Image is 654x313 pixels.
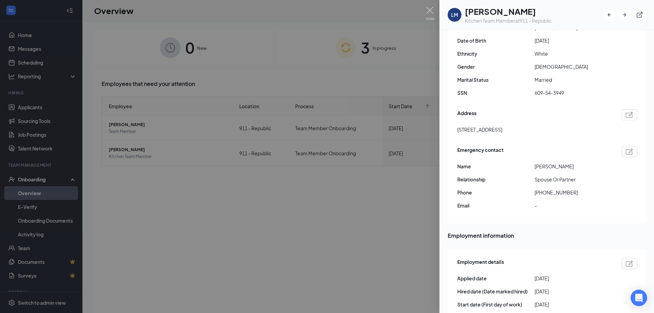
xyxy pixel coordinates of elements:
[618,9,631,21] button: ArrowRight
[457,288,535,295] span: Hired date (Date marked hired)
[457,63,535,70] span: Gender
[535,37,612,44] span: [DATE]
[535,288,612,295] span: [DATE]
[603,9,616,21] button: ArrowLeftNew
[457,163,535,170] span: Name
[465,5,552,17] h1: [PERSON_NAME]
[535,202,612,209] span: -
[535,50,612,57] span: White
[457,146,504,157] span: Emergency contact
[535,89,612,97] span: 609-54-3949
[457,275,535,282] span: Applied date
[535,189,612,196] span: [PHONE_NUMBER]
[633,9,646,21] button: ExternalLink
[457,37,535,44] span: Date of Birth
[457,109,477,120] span: Address
[457,189,535,196] span: Phone
[535,275,612,282] span: [DATE]
[457,50,535,57] span: Ethnicity
[457,258,504,269] span: Employment details
[457,202,535,209] span: Email
[535,301,612,308] span: [DATE]
[457,126,502,133] span: [STREET_ADDRESS]
[631,290,647,306] div: Open Intercom Messenger
[606,11,613,18] svg: ArrowLeftNew
[451,11,458,18] div: LM
[535,176,612,183] span: Spouse Or Partner
[457,89,535,97] span: SSN
[457,76,535,83] span: Marital Status
[448,231,646,240] span: Employment information
[535,76,612,83] span: Married
[636,11,643,18] svg: ExternalLink
[465,17,552,24] div: Kitchen Team Member at 911 - Republic
[457,176,535,183] span: Relationship
[535,63,612,70] span: [DEMOGRAPHIC_DATA]
[621,11,628,18] svg: ArrowRight
[535,163,612,170] span: [PERSON_NAME]
[457,301,535,308] span: Start date (First day of work)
